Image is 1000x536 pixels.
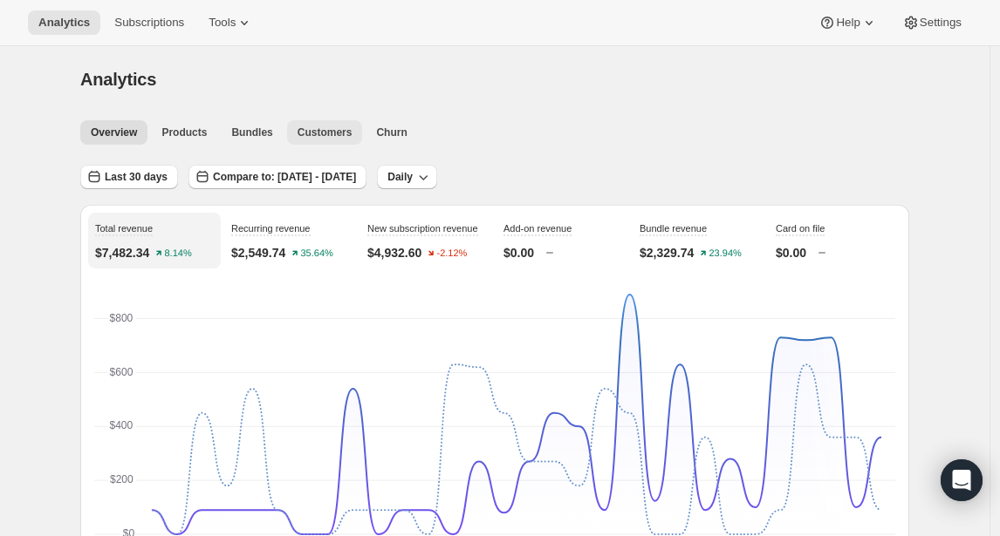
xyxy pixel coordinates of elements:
button: Daily [377,165,437,189]
span: Subscriptions [114,16,184,30]
p: $2,549.74 [231,244,285,261]
p: $7,482.34 [95,244,149,261]
button: Tools [198,10,264,35]
text: $200 [110,473,134,485]
span: Analytics [38,16,90,30]
span: Help [836,16,860,30]
span: Analytics [80,70,156,89]
text: $600 [110,366,134,378]
span: Overview [91,126,137,139]
span: Products [161,126,207,139]
span: Add-on revenue [503,223,572,234]
span: Tools [209,16,236,30]
button: Compare to: [DATE] - [DATE] [188,165,366,189]
span: Churn [376,126,407,139]
text: 23.94% [709,248,743,259]
div: Open Intercom Messenger [941,459,983,501]
span: Compare to: [DATE] - [DATE] [213,170,356,184]
span: Customers [298,126,353,139]
span: Daily [387,170,413,184]
button: Settings [892,10,972,35]
span: Total revenue [95,223,153,234]
p: $4,932.60 [367,244,421,261]
span: Bundle revenue [640,223,707,234]
span: Last 30 days [105,170,168,184]
span: Settings [920,16,962,30]
span: New subscription revenue [367,223,478,234]
text: $800 [110,312,134,324]
span: Card on file [776,223,825,234]
button: Analytics [28,10,100,35]
button: Help [808,10,887,35]
text: $400 [110,419,134,431]
button: Last 30 days [80,165,178,189]
button: Subscriptions [104,10,195,35]
span: Recurring revenue [231,223,311,234]
p: $0.00 [776,244,806,261]
text: -2.12% [437,248,468,259]
text: 35.64% [301,248,334,259]
text: 8.14% [165,248,192,259]
p: $0.00 [503,244,534,261]
span: Bundles [231,126,272,139]
p: $2,329.74 [640,244,694,261]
